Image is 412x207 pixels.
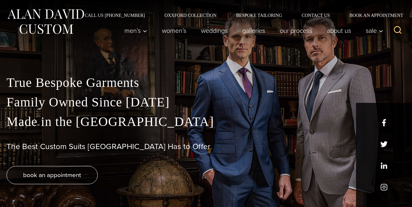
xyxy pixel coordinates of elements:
[7,7,85,36] img: Alan David Custom
[7,73,405,131] p: True Bespoke Garments Family Owned Since [DATE] Made in the [GEOGRAPHIC_DATA]
[7,142,405,151] h1: The Best Custom Suits [GEOGRAPHIC_DATA] Has to Offer
[117,24,387,37] nav: Primary Navigation
[235,24,273,37] a: Galleries
[155,13,226,18] a: Oxxford Collection
[320,24,359,37] a: About Us
[292,13,340,18] a: Contact Us
[124,27,147,34] span: Men’s
[23,170,81,180] span: book an appointment
[273,24,320,37] a: Our Process
[75,13,155,18] a: Call Us [PHONE_NUMBER]
[75,13,405,18] nav: Secondary Navigation
[155,24,194,37] a: Women’s
[7,166,98,184] a: book an appointment
[226,13,292,18] a: Bespoke Tailoring
[194,24,235,37] a: weddings
[390,23,405,38] button: View Search Form
[366,27,383,34] span: Sale
[340,13,405,18] a: Book an Appointment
